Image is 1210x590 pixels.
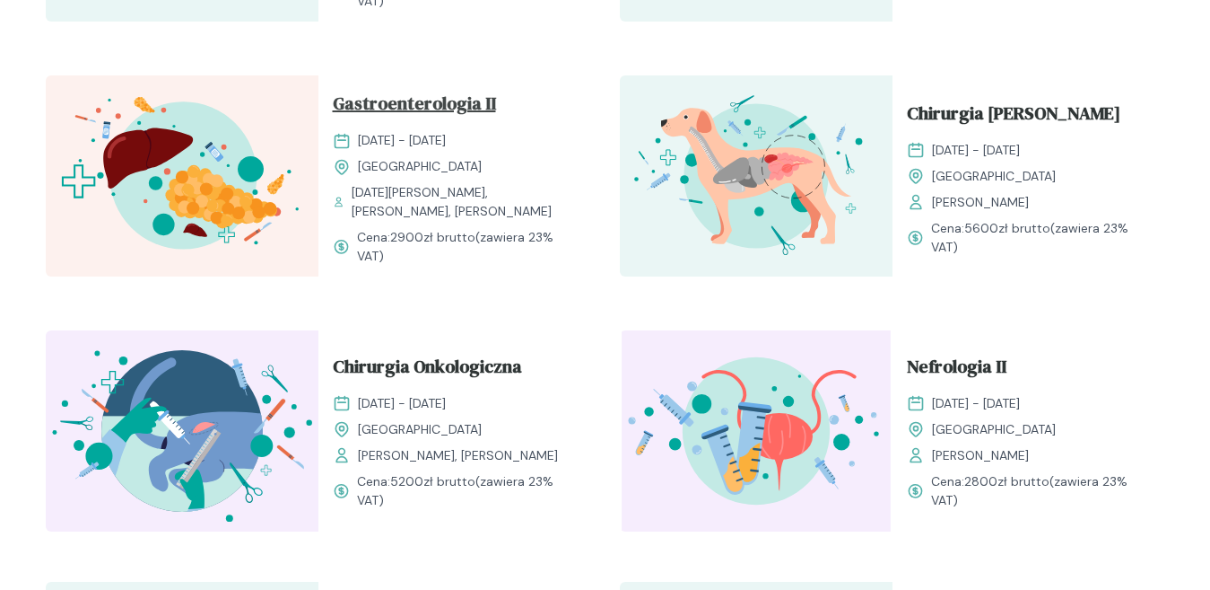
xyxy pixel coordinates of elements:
[964,473,1049,489] span: 2800 zł brutto
[931,219,1151,257] span: Cena: (zawiera 23% VAT)
[358,131,446,150] span: [DATE] - [DATE]
[357,228,577,266] span: Cena: (zawiera 23% VAT)
[932,193,1029,212] span: [PERSON_NAME]
[907,353,1006,387] span: Nefrologia II
[931,472,1151,510] span: Cena: (zawiera 23% VAT)
[333,90,496,124] span: Gastroenterologia II
[333,353,522,387] span: Chirurgia Onkologiczna
[620,75,892,277] img: ZpbG-x5LeNNTxNnM_ChiruTy%C5%82o_T.svg
[333,90,577,124] a: Gastroenterologia II
[46,330,318,532] img: ZpbL5h5LeNNTxNpI_ChiruOnko_T.svg
[358,157,482,176] span: [GEOGRAPHIC_DATA]
[358,420,482,439] span: [GEOGRAPHIC_DATA]
[907,100,1151,134] a: Chirurgia [PERSON_NAME]
[358,446,558,465] span: [PERSON_NAME], [PERSON_NAME]
[907,353,1151,387] a: Nefrologia II
[390,229,475,245] span: 2900 zł brutto
[352,183,577,221] span: [DATE][PERSON_NAME], [PERSON_NAME], [PERSON_NAME]
[333,353,577,387] a: Chirurgia Onkologiczna
[932,141,1020,160] span: [DATE] - [DATE]
[932,446,1029,465] span: [PERSON_NAME]
[907,100,1120,134] span: Chirurgia [PERSON_NAME]
[932,420,1056,439] span: [GEOGRAPHIC_DATA]
[357,472,577,510] span: Cena: (zawiera 23% VAT)
[964,220,1050,236] span: 5600 zł brutto
[358,394,446,413] span: [DATE] - [DATE]
[46,75,318,277] img: ZxkxEIF3NbkBX8eR_GastroII_T.svg
[620,330,892,532] img: ZpgBUh5LeNNTxPrX_Uro_T.svg
[932,167,1056,186] span: [GEOGRAPHIC_DATA]
[932,394,1020,413] span: [DATE] - [DATE]
[390,473,475,489] span: 5200 zł brutto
